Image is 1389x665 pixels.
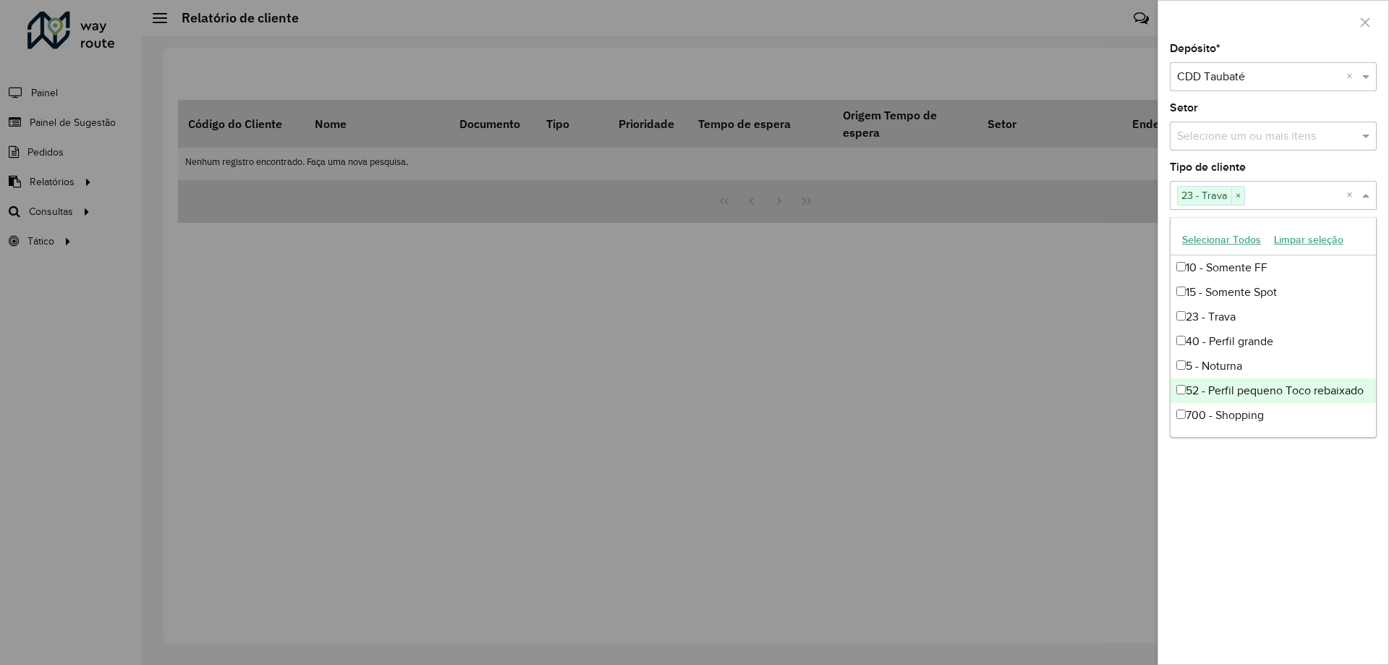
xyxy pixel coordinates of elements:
[1267,229,1350,251] button: Limpar seleção
[1346,187,1359,204] span: Clear all
[1171,403,1376,428] div: 700 - Shopping
[1170,217,1377,438] ng-dropdown-panel: Options list
[1170,99,1198,117] label: Setor
[1231,187,1244,205] span: ×
[1176,229,1267,251] button: Selecionar Todos
[1171,378,1376,403] div: 52 - Perfil pequeno Toco rebaixado
[1346,68,1359,85] span: Clear all
[1170,40,1220,57] label: Depósito
[1178,187,1231,204] span: 23 - Trava
[1171,428,1376,452] div: 8 - Empilhadeira
[1171,354,1376,378] div: 5 - Noturna
[1170,158,1246,176] label: Tipo de cliente
[1171,305,1376,329] div: 23 - Trava
[1171,329,1376,354] div: 40 - Perfil grande
[1171,255,1376,280] div: 10 - Somente FF
[1171,280,1376,305] div: 15 - Somente Spot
